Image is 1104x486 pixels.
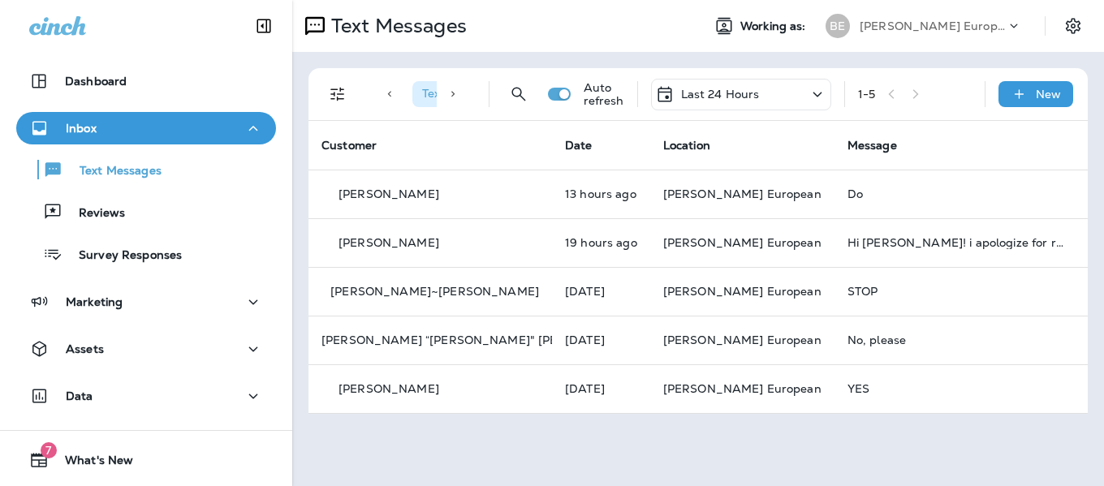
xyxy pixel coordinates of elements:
[1059,11,1088,41] button: Settings
[663,284,822,299] span: [PERSON_NAME] European
[847,333,1065,346] div: No, please
[63,206,125,221] p: Reviews
[663,138,710,153] span: Location
[565,382,637,395] p: Sep 21, 2025 11:37 AM
[321,138,377,153] span: Customer
[663,381,822,396] span: [PERSON_NAME] European
[16,112,276,144] button: Inbox
[66,122,97,135] p: Inbox
[16,444,276,476] button: 7What's New
[565,333,637,346] p: Sep 21, 2025 12:05 PM
[321,78,354,110] button: Filters
[321,333,639,346] p: [PERSON_NAME] “[PERSON_NAME]" [PERSON_NAME]
[339,236,439,249] p: [PERSON_NAME]
[565,138,593,153] span: Date
[339,382,439,395] p: [PERSON_NAME]
[41,442,57,458] span: 7
[681,88,760,101] p: Last 24 Hours
[740,19,809,33] span: Working as:
[63,248,182,264] p: Survey Responses
[66,389,93,402] p: Data
[1036,88,1061,101] p: New
[16,286,276,318] button: Marketing
[422,86,551,101] span: Text Direction : Incoming
[847,138,897,153] span: Message
[860,19,1006,32] p: [PERSON_NAME] European Autoworks
[16,65,276,97] button: Dashboard
[565,285,637,298] p: Sep 21, 2025 09:45 PM
[663,235,822,250] span: [PERSON_NAME] European
[502,78,535,110] button: Search Messages
[16,333,276,365] button: Assets
[241,10,287,42] button: Collapse Sidebar
[663,187,822,201] span: [PERSON_NAME] European
[565,236,637,249] p: Sep 22, 2025 02:48 PM
[16,237,276,271] button: Survey Responses
[847,285,1065,298] div: STOP
[412,81,578,107] div: Text Direction:Incoming
[63,164,162,179] p: Text Messages
[565,187,637,200] p: Sep 22, 2025 09:25 PM
[16,153,276,187] button: Text Messages
[826,14,850,38] div: BE
[49,454,133,473] span: What's New
[66,342,104,355] p: Assets
[858,88,875,101] div: 1 - 5
[847,187,1065,200] div: Do
[339,187,439,200] p: [PERSON_NAME]
[330,285,539,298] p: [PERSON_NAME]~[PERSON_NAME]
[847,382,1065,395] div: YES
[663,333,822,347] span: [PERSON_NAME] European
[66,295,123,308] p: Marketing
[16,195,276,229] button: Reviews
[584,81,624,107] p: Auto refresh
[325,14,467,38] p: Text Messages
[65,75,127,88] p: Dashboard
[847,236,1065,249] div: Hi Kalea! i apologize for running you around for my estimate. i ended up applying for affirm and ...
[16,380,276,412] button: Data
